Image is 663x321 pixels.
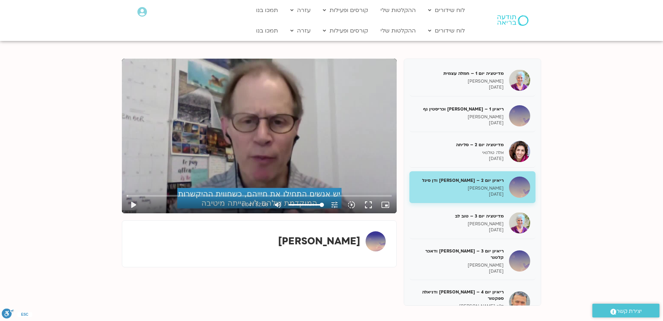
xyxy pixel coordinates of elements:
[509,70,530,91] img: מדיטציה יום 1 – חמלה עצמית
[415,150,504,156] p: אלה טולנאי
[616,307,642,316] span: יצירת קשר
[287,4,314,17] a: עזרה
[415,78,504,84] p: [PERSON_NAME]
[415,106,504,112] h5: ריאיון 1 – [PERSON_NAME] וכריסטין נף
[415,120,504,126] p: [DATE]
[509,105,530,126] img: ריאיון 1 – טארה בראך וכריסטין נף
[415,221,504,227] p: [PERSON_NAME]
[415,70,504,77] h5: מדיטציה יום 1 – חמלה עצמית
[415,248,504,261] h5: ריאיון יום 3 – [PERSON_NAME] ודאכר קלטנר
[509,291,530,313] img: ריאיון יום 4 – אסף סטי אל-בר ודניאלה ספקטור
[509,141,530,162] img: מדיטציה יום 2 – סליחה
[253,24,282,37] a: תמכו בנו
[377,4,419,17] a: ההקלטות שלי
[415,142,504,148] h5: מדיטציה יום 2 – סליחה
[509,250,530,272] img: ריאיון יום 3 – טארה בראך ודאכר קלטנר
[366,231,386,251] img: טארה בראך
[377,24,419,37] a: ההקלטות שלי
[425,4,468,17] a: לוח שידורים
[287,24,314,37] a: עזרה
[415,227,504,233] p: [DATE]
[425,24,468,37] a: לוח שידורים
[592,304,659,317] a: יצירת קשר
[253,4,282,17] a: תמכו בנו
[509,177,530,198] img: ריאיון יום 2 – טארה בראך ודן סיגל
[509,212,530,233] img: מדיטציה יום 3 – טוב לב
[497,15,528,26] img: תודעה בריאה
[415,289,504,302] h5: ריאיון יום 4 – [PERSON_NAME] ודניאלה ספקטור
[319,24,372,37] a: קורסים ופעילות
[415,303,504,309] p: ד"ר [PERSON_NAME]
[415,262,504,268] p: [PERSON_NAME]
[319,4,372,17] a: קורסים ופעילות
[415,213,504,219] h5: מדיטציה יום 3 – טוב לב
[415,185,504,191] p: [PERSON_NAME]
[415,156,504,162] p: [DATE]
[415,114,504,120] p: [PERSON_NAME]
[415,268,504,274] p: [DATE]
[415,177,504,184] h5: ריאיון יום 2 – [PERSON_NAME] ודן סיגל
[415,191,504,197] p: [DATE]
[278,234,360,248] strong: [PERSON_NAME]
[415,84,504,90] p: [DATE]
